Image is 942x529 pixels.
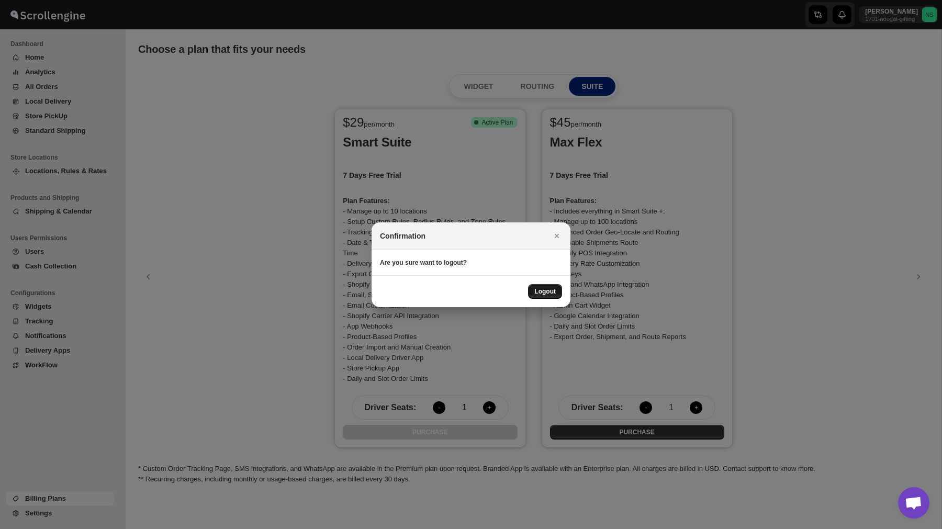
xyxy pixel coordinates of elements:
[380,258,562,267] h3: Are you sure want to logout?
[528,284,562,299] button: Logout
[534,287,556,296] span: Logout
[380,231,425,241] h2: Confirmation
[549,229,564,243] button: Close
[898,487,929,519] a: Open chat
